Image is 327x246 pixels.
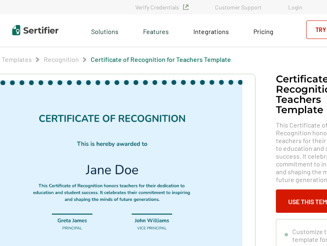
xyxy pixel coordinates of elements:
[183,5,188,10] img: Verified
[44,55,79,63] a: Recognition
[12,25,58,35] img: Sertifier | Digital Credentialing Platform
[193,25,229,36] a: Integrations
[215,4,262,11] a: Customer Support
[193,27,229,35] span: Integrations
[253,25,273,36] a: Pricing
[135,4,188,11] a: Verify Credentials
[91,55,231,63] a: Certificate of Recognition for Teachers Template
[143,25,169,36] span: Features
[91,25,119,36] span: Solutions
[288,4,302,11] a: Login
[253,27,273,35] span: Pricing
